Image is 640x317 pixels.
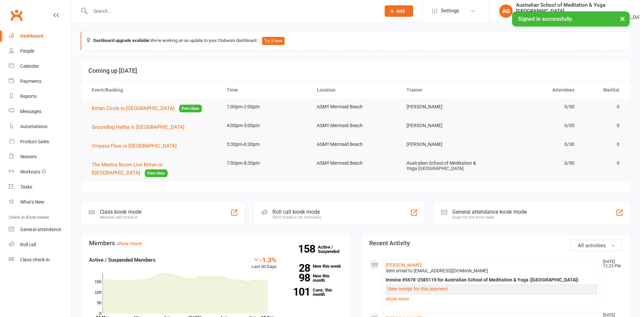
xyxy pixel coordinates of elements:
[92,142,181,150] button: Vinyasa Flow in [GEOGRAPHIC_DATA]
[441,3,459,18] span: Settings
[387,286,448,292] a: View receipt for this payment
[311,118,401,134] td: ASMY Mermaid Beach
[287,274,342,282] a: 98New this month
[287,287,310,297] strong: 101
[287,288,342,297] a: 101Canx. this month
[20,169,40,174] div: Workouts
[20,124,47,129] div: Automations
[92,105,174,111] span: Kirtan Circle in [GEOGRAPHIC_DATA]
[89,240,342,247] h3: Members
[578,243,606,249] span: All activities
[92,161,215,177] button: The Mantra Room Live Kirtan in [GEOGRAPHIC_DATA]Free class
[400,118,490,134] td: [PERSON_NAME]
[385,5,413,17] button: Add
[9,59,71,74] a: Calendar
[100,215,141,220] div: Member self check-in
[20,242,36,247] div: Roll call
[20,33,43,39] div: Dashboard
[490,155,581,171] td: 0/50
[490,82,581,99] th: Attendees
[20,48,34,54] div: People
[9,195,71,210] a: What's New
[298,244,318,254] strong: 158
[9,252,71,267] a: Class kiosk mode
[570,240,622,251] button: All activities
[386,262,422,268] a: [PERSON_NAME]
[490,137,581,152] td: 0/30
[311,82,401,99] th: Location
[9,179,71,195] a: Tasks
[92,124,184,130] span: Grounding Hatha in [GEOGRAPHIC_DATA]
[221,118,311,134] td: 4:00pm-5:00pm
[89,257,156,263] strong: Active / Suspended Members
[287,264,342,268] a: 28New this week
[311,137,401,152] td: ASMY Mermaid Beach
[581,82,626,99] th: Waitlist
[221,82,311,99] th: Time
[272,209,321,215] div: Roll call kiosk mode
[179,105,202,112] span: Free class
[20,78,41,84] div: Payments
[9,104,71,119] a: Messages
[221,155,311,171] td: 7:00pm-8:30pm
[400,82,490,99] th: Trainer
[86,82,221,99] th: Event/Booking
[9,134,71,149] a: Product Sales
[9,119,71,134] a: Automations
[117,241,142,247] a: show more
[20,154,37,159] div: Waivers
[20,257,50,262] div: Class check-in
[262,37,285,45] button: Try it now
[490,99,581,115] td: 0/50
[287,273,310,283] strong: 98
[9,89,71,104] a: Reports
[499,4,513,18] div: AG
[581,137,626,152] td: 0
[386,268,488,273] span: Sent email to [EMAIL_ADDRESS][DOMAIN_NAME]
[600,260,622,268] time: [DATE] 12:23 PM
[400,137,490,152] td: [PERSON_NAME]
[616,11,629,26] button: ×
[386,277,597,283] div: Invoice #5678-2585119 for Australian School of Meditation & Yoga ([GEOGRAPHIC_DATA])
[581,155,626,171] td: 0
[20,94,37,99] div: Reports
[100,209,141,215] div: Class kiosk mode
[452,209,527,215] div: General attendance kiosk mode
[287,263,310,273] strong: 28
[92,104,202,113] button: Kirtan Circle in [GEOGRAPHIC_DATA]Free class
[252,256,276,263] div: -1.3%
[221,99,311,115] td: 1:00pm-2:00pm
[9,222,71,237] a: General attendance kiosk mode
[88,67,623,74] h3: Coming up [DATE]
[92,143,177,149] span: Vinyasa Flow in [GEOGRAPHIC_DATA]
[369,240,623,247] h3: Recent Activity
[20,199,44,205] div: What's New
[272,215,321,220] div: Staff check-in for members
[318,240,347,259] a: 158Active / Suspended
[400,99,490,115] td: [PERSON_NAME]
[518,16,573,22] span: Signed in successfully.
[581,118,626,134] td: 0
[400,155,490,176] td: Australian School of Meditation & Yoga [GEOGRAPHIC_DATA]
[386,294,597,304] a: show more
[9,74,71,89] a: Payments
[252,256,276,270] div: Last 30 Days
[92,162,162,176] span: The Mantra Room Live Kirtan in [GEOGRAPHIC_DATA]
[490,118,581,134] td: 0/30
[9,164,71,179] a: Workouts
[20,139,49,144] div: Product Sales
[452,215,527,220] div: Great for the front desk
[9,149,71,164] a: Waivers
[8,7,25,23] a: Clubworx
[221,137,311,152] td: 5:30pm-6:30pm
[93,38,151,43] strong: Dashboard upgrade available:
[20,63,39,69] div: Calendar
[20,109,41,114] div: Messages
[92,123,189,131] button: Grounding Hatha in [GEOGRAPHIC_DATA]
[20,227,61,232] div: General attendance
[9,44,71,59] a: People
[88,6,376,16] input: Search...
[81,32,631,50] div: We're working on an update to your Clubworx dashboard.
[311,155,401,171] td: ASMY Mermaid Beach
[311,99,401,115] td: ASMY Mermaid Beach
